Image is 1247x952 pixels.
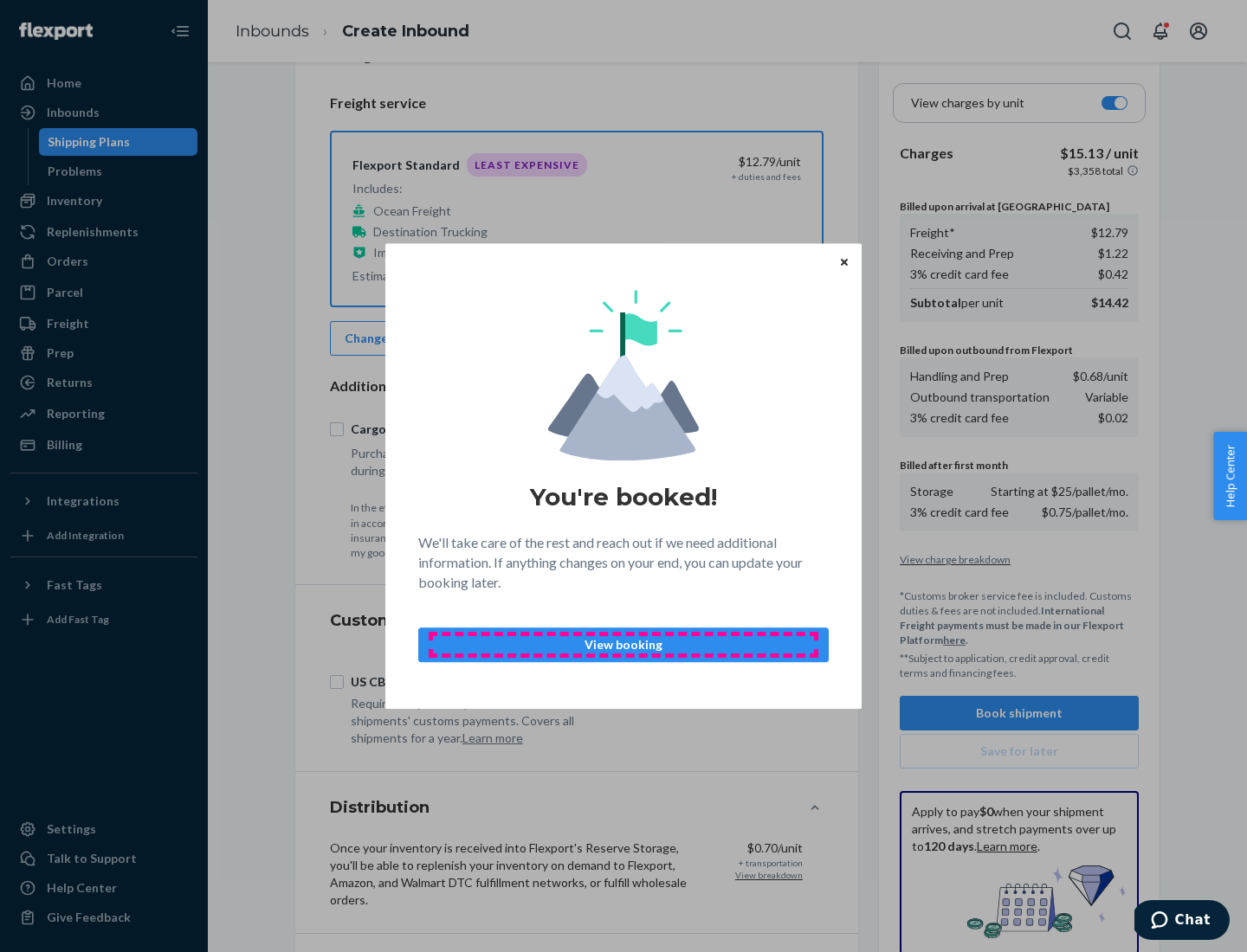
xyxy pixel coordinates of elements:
span: Chat [41,12,76,28]
p: We'll take care of the rest and reach out if we need additional information. If anything changes ... [418,533,829,593]
img: svg+xml,%3Csvg%20viewBox%3D%220%200%20174%20197%22%20fill%3D%22none%22%20xmlns%3D%22http%3A%2F%2F... [548,290,699,460]
h1: You're booked! [530,481,717,512]
p: View booking [433,636,814,653]
button: Close [836,252,853,271]
button: View booking [418,627,829,662]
